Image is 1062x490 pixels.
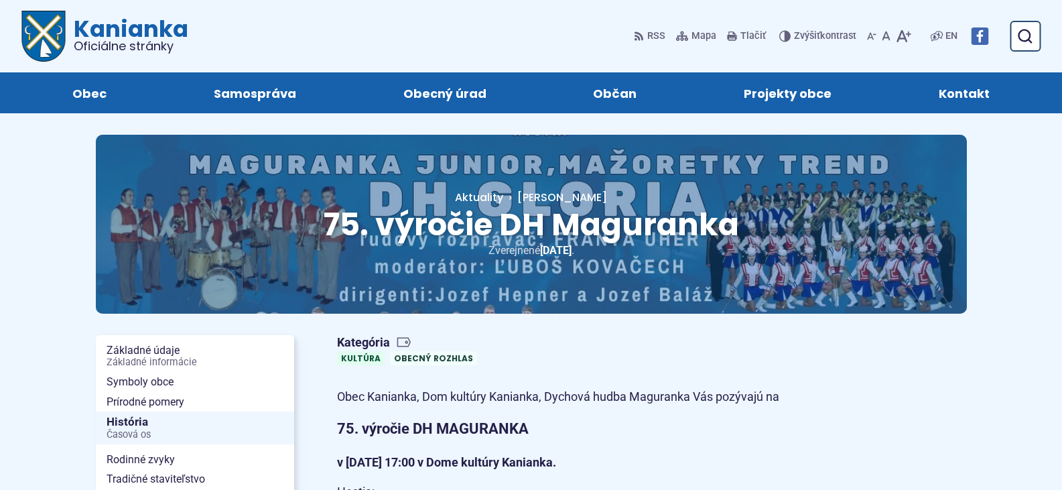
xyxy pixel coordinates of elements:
[107,392,283,412] span: Prírodné pomery
[794,31,856,42] span: kontrast
[943,28,960,44] a: EN
[899,72,1030,113] a: Kontakt
[96,341,294,372] a: Základné údajeZákladné informácie
[107,372,283,392] span: Symboly obce
[403,72,486,113] span: Obecný úrad
[107,357,283,368] span: Základné informácie
[21,11,188,62] a: Logo Kanianka, prejsť na domovskú stránku.
[107,341,283,372] span: Základné údaje
[740,31,766,42] span: Tlačiť
[744,72,832,113] span: Projekty obce
[337,420,529,437] strong: 75. výročie DH MAGURANKA
[72,72,107,113] span: Obec
[673,22,719,50] a: Mapa
[107,469,283,489] span: Tradičné staviteľstvo
[553,72,677,113] a: Občan
[945,28,957,44] span: EN
[107,450,283,470] span: Rodinné zvyky
[503,190,607,205] a: [PERSON_NAME]
[32,72,147,113] a: Obec
[96,412,294,444] a: HistóriaČasová os
[66,17,188,52] span: Kanianka
[107,430,283,440] span: Časová os
[390,351,477,365] a: Obecný rozhlas
[337,455,556,469] strong: v [DATE] 17:00 v Dome kultúry Kanianka.
[634,22,668,50] a: RSS
[337,335,482,351] span: Kategória
[174,72,336,113] a: Samospráva
[139,241,924,259] p: Zverejnené .
[21,11,66,62] img: Prejsť na domovskú stránku
[879,22,893,50] button: Nastaviť pôvodnú veľkosť písma
[74,40,188,52] span: Oficiálne stránky
[324,203,739,246] span: 75. výročie DH Maguranka
[893,22,914,50] button: Zväčšiť veľkosť písma
[96,450,294,470] a: Rodinné zvyky
[107,412,283,444] span: História
[337,387,813,408] p: Obec Kanianka, Dom kultúry Kanianka, Dychová hudba Maguranka Vás pozývajú na
[96,392,294,412] a: Prírodné pomery
[647,28,665,44] span: RSS
[363,72,527,113] a: Obecný úrad
[337,351,385,365] a: Kultúra
[540,244,572,257] span: [DATE]
[794,30,820,42] span: Zvýšiť
[939,72,990,113] span: Kontakt
[96,469,294,489] a: Tradičné staviteľstvo
[593,72,637,113] span: Občan
[455,190,503,205] a: Aktuality
[971,27,988,45] img: Prejsť na Facebook stránku
[864,22,879,50] button: Zmenšiť veľkosť písma
[779,22,859,50] button: Zvýšiťkontrast
[704,72,872,113] a: Projekty obce
[214,72,296,113] span: Samospráva
[691,28,716,44] span: Mapa
[96,372,294,392] a: Symboly obce
[517,190,607,205] span: [PERSON_NAME]
[724,22,769,50] button: Tlačiť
